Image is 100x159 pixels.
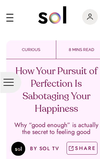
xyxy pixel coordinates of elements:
button: SHARE [67,142,97,155]
p: CURIOUS [6,47,56,53]
p: BY SOL TV [30,145,59,153]
img: logo [38,6,66,24]
img: logo [87,13,93,20]
p: SHARE [75,145,96,152]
